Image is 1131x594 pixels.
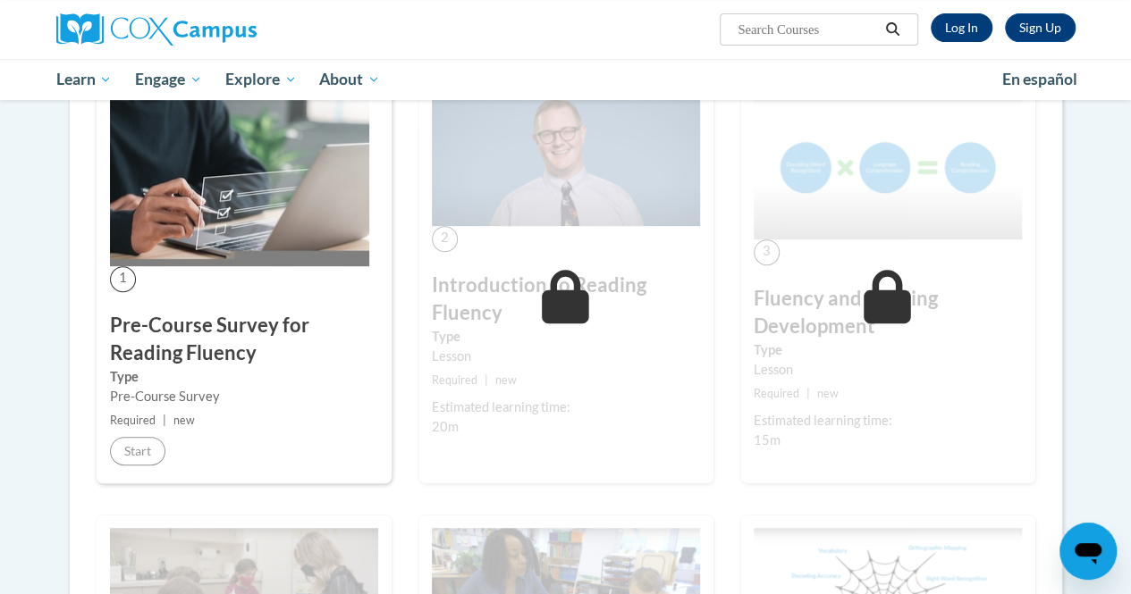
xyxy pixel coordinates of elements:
[754,411,1022,431] div: Estimated learning time:
[485,373,488,387] span: |
[110,437,165,465] button: Start
[806,387,810,400] span: |
[991,61,1089,98] a: En español
[879,19,906,40] button: Search
[736,19,879,40] input: Search Courses
[308,59,392,100] a: About
[110,367,378,387] label: Type
[754,360,1022,380] div: Lesson
[817,387,839,400] span: new
[110,387,378,406] div: Pre-Course Survey
[432,347,700,366] div: Lesson
[319,69,380,90] span: About
[56,13,257,46] img: Cox Campus
[754,93,1022,239] img: Course Image
[43,59,1089,100] div: Main menu
[56,13,378,46] a: Cox Campus
[110,414,156,427] span: Required
[1059,523,1117,580] iframe: Button to launch messaging window
[110,93,369,266] img: Course Image
[495,373,517,387] span: new
[754,387,799,400] span: Required
[1005,13,1076,42] a: Register
[432,327,700,347] label: Type
[45,59,124,100] a: Learn
[432,272,700,327] h3: Introduction to Reading Fluency
[110,266,136,292] span: 1
[754,340,1022,360] label: Type
[754,285,1022,340] h3: Fluency and Reading Development
[135,69,202,90] span: Engage
[432,419,459,434] span: 20m
[432,373,477,387] span: Required
[432,226,458,252] span: 2
[432,397,700,417] div: Estimated learning time:
[55,69,112,90] span: Learn
[225,69,297,90] span: Explore
[214,59,308,100] a: Explore
[173,414,195,427] span: new
[754,432,781,448] span: 15m
[110,312,378,367] h3: Pre-Course Survey for Reading Fluency
[123,59,214,100] a: Engage
[432,93,700,226] img: Course Image
[754,239,780,265] span: 3
[1002,70,1077,88] span: En español
[163,414,166,427] span: |
[931,13,992,42] a: Log In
